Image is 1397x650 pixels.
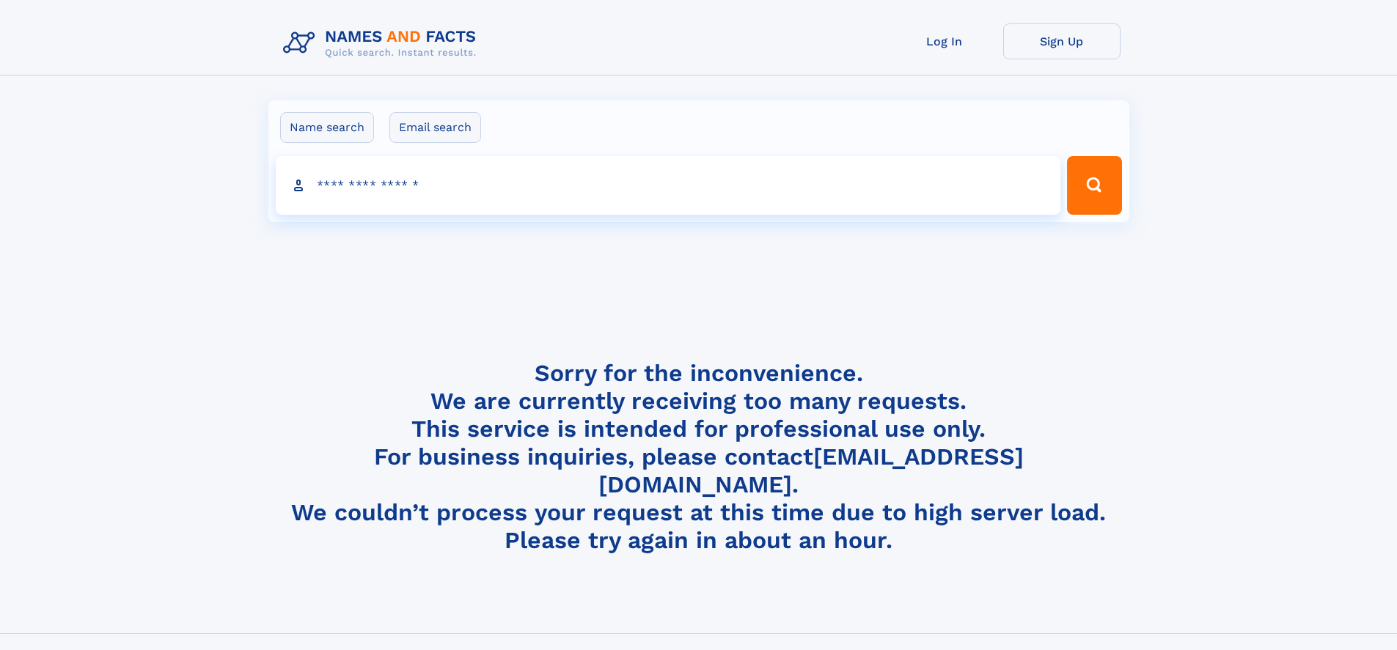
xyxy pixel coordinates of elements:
[1067,156,1121,215] button: Search Button
[276,156,1061,215] input: search input
[277,23,488,63] img: Logo Names and Facts
[1003,23,1121,59] a: Sign Up
[886,23,1003,59] a: Log In
[280,112,374,143] label: Name search
[277,359,1121,555] h4: Sorry for the inconvenience. We are currently receiving too many requests. This service is intend...
[389,112,481,143] label: Email search
[598,443,1024,498] a: [EMAIL_ADDRESS][DOMAIN_NAME]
